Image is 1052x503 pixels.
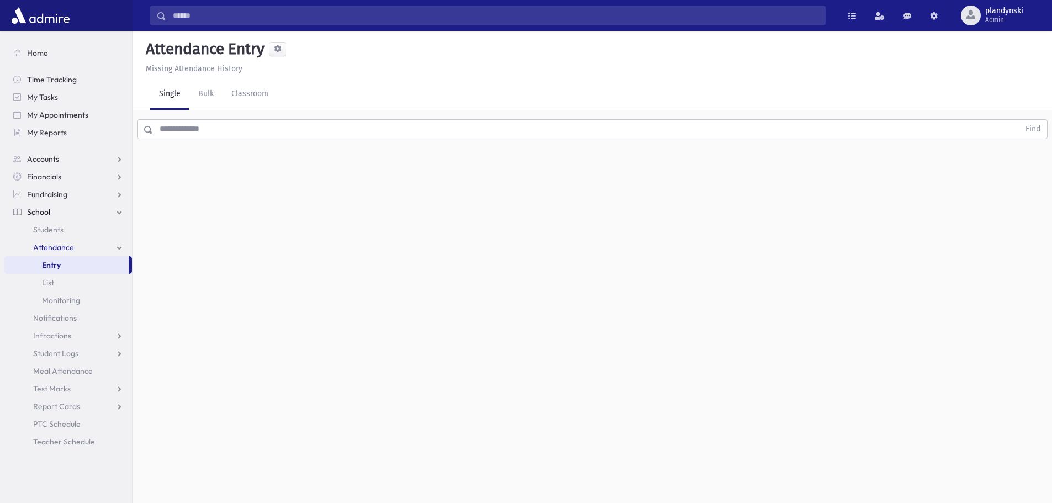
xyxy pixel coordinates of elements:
[27,154,59,164] span: Accounts
[150,79,189,110] a: Single
[27,48,48,58] span: Home
[4,71,132,88] a: Time Tracking
[4,398,132,415] a: Report Cards
[33,437,95,447] span: Teacher Schedule
[4,168,132,186] a: Financials
[4,292,132,309] a: Monitoring
[27,207,50,217] span: School
[33,384,71,394] span: Test Marks
[141,64,242,73] a: Missing Attendance History
[42,260,61,270] span: Entry
[27,92,58,102] span: My Tasks
[4,327,132,345] a: Infractions
[33,366,93,376] span: Meal Attendance
[4,274,132,292] a: List
[4,256,129,274] a: Entry
[166,6,825,25] input: Search
[4,433,132,451] a: Teacher Schedule
[27,172,61,182] span: Financials
[4,345,132,362] a: Student Logs
[33,401,80,411] span: Report Cards
[4,239,132,256] a: Attendance
[4,44,132,62] a: Home
[33,331,71,341] span: Infractions
[985,15,1023,24] span: Admin
[223,79,277,110] a: Classroom
[33,313,77,323] span: Notifications
[189,79,223,110] a: Bulk
[27,189,67,199] span: Fundraising
[985,7,1023,15] span: plandynski
[4,415,132,433] a: PTC Schedule
[146,64,242,73] u: Missing Attendance History
[33,242,74,252] span: Attendance
[27,110,88,120] span: My Appointments
[141,40,265,59] h5: Attendance Entry
[4,380,132,398] a: Test Marks
[4,150,132,168] a: Accounts
[33,348,78,358] span: Student Logs
[4,106,132,124] a: My Appointments
[42,278,54,288] span: List
[27,75,77,84] span: Time Tracking
[27,128,67,137] span: My Reports
[4,309,132,327] a: Notifications
[42,295,80,305] span: Monitoring
[4,203,132,221] a: School
[4,88,132,106] a: My Tasks
[9,4,72,27] img: AdmirePro
[4,124,132,141] a: My Reports
[33,419,81,429] span: PTC Schedule
[1019,120,1047,139] button: Find
[33,225,64,235] span: Students
[4,186,132,203] a: Fundraising
[4,221,132,239] a: Students
[4,362,132,380] a: Meal Attendance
